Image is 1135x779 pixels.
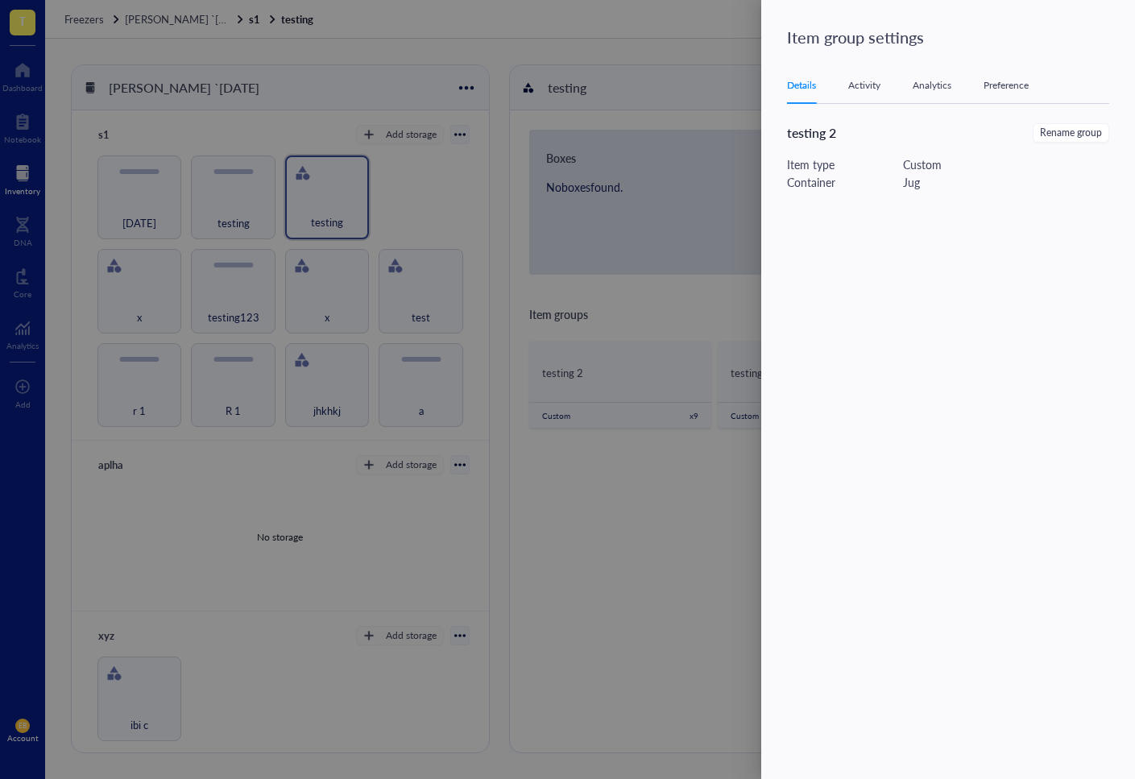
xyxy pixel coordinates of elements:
div: Jug [903,173,920,191]
div: Details [787,77,816,93]
div: Analytics [913,77,951,93]
span: testing 2 [787,123,836,142]
button: Rename group [1033,123,1109,143]
div: Item group settings [787,26,1116,48]
span: Rename group [1040,126,1102,141]
div: Container [787,173,903,191]
div: Item type [787,155,903,173]
div: Activity [848,77,880,93]
div: Custom [903,155,942,173]
div: Preference [984,77,1029,93]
